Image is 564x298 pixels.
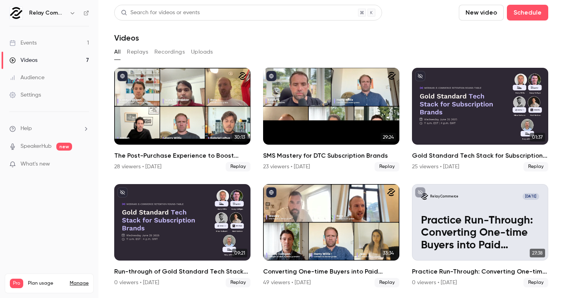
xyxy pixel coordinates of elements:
button: unpublished [117,187,128,197]
h1: Videos [114,33,139,43]
span: [DATE] [523,193,539,200]
span: Replay [226,162,250,171]
span: Replay [375,278,399,287]
li: Converting One-time Buyers into Paid Subscribers [263,184,399,288]
button: Recordings [154,46,185,58]
span: 33:34 [380,249,396,257]
div: 0 viewers • [DATE] [412,279,457,287]
span: 29:24 [380,133,396,142]
button: Uploads [191,46,213,58]
h2: Converting One-time Buyers into Paid Subscribers [263,267,399,276]
p: Relay Commerce [430,194,458,199]
h2: Run-through of Gold Standard Tech Stack for Subscription Brands [114,267,250,276]
a: 01:37Gold Standard Tech Stack for Subscription Brands25 viewers • [DATE]Replay [412,68,548,171]
span: Pro [10,279,23,288]
h2: Practice Run-Through: Converting One-time Buyers into Paid Subscribers [412,267,548,276]
button: published [266,71,276,81]
a: 09:21Run-through of Gold Standard Tech Stack for Subscription Brands0 viewers • [DATE]Replay [114,184,250,288]
button: unpublished [415,71,425,81]
button: Schedule [507,5,548,20]
span: Plan usage [28,280,65,287]
li: The Post-Purchase Experience to Boost Retention & Subscriptions [114,68,250,171]
div: 28 viewers • [DATE] [114,163,161,171]
a: SpeakerHub [20,142,52,151]
div: 0 viewers • [DATE] [114,279,159,287]
div: 23 viewers • [DATE] [263,163,310,171]
a: Manage [70,280,89,287]
button: published [117,71,128,81]
div: 25 viewers • [DATE] [412,163,459,171]
section: Videos [114,5,548,293]
span: Replay [523,162,548,171]
img: Relay Commerce [10,7,22,19]
span: Replay [226,278,250,287]
li: Run-through of Gold Standard Tech Stack for Subscription Brands [114,184,250,288]
div: 49 viewers • [DATE] [263,279,311,287]
a: 33:34Converting One-time Buyers into Paid Subscribers49 viewers • [DATE]Replay [263,184,399,288]
button: published [266,187,276,197]
h2: The Post-Purchase Experience to Boost Retention & Subscriptions [114,151,250,160]
li: help-dropdown-opener [9,125,89,133]
a: 29:24SMS Mastery for DTC Subscription Brands23 viewers • [DATE]Replay [263,68,399,171]
li: Practice Run-Through: Converting One-time Buyers into Paid Subscribers [412,184,548,288]
span: What's new [20,160,50,168]
h2: SMS Mastery for DTC Subscription Brands [263,151,399,160]
div: Videos [9,56,37,64]
span: Replay [375,162,399,171]
span: 09:21 [232,249,247,257]
a: Practice Run-Through: Converting One-time Buyers into Paid SubscribersRelay Commerce[DATE]Practic... [412,184,548,288]
div: Settings [9,91,41,99]
span: Replay [523,278,548,287]
li: SMS Mastery for DTC Subscription Brands [263,68,399,171]
button: New video [459,5,504,20]
button: unpublished [415,187,425,197]
span: 01:37 [530,133,545,142]
h6: Relay Commerce [29,9,66,17]
span: 27:38 [530,249,545,257]
button: All [114,46,121,58]
span: new [56,143,72,151]
a: 30:13The Post-Purchase Experience to Boost Retention & Subscriptions28 viewers • [DATE]Replay [114,68,250,171]
div: Events [9,39,37,47]
li: Gold Standard Tech Stack for Subscription Brands [412,68,548,171]
span: Help [20,125,32,133]
div: Search for videos or events [121,9,200,17]
div: Audience [9,74,45,82]
h2: Gold Standard Tech Stack for Subscription Brands [412,151,548,160]
p: Practice Run-Through: Converting One-time Buyers into Paid Subscribers [421,214,539,251]
span: 30:13 [232,133,247,142]
button: Replays [127,46,148,58]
